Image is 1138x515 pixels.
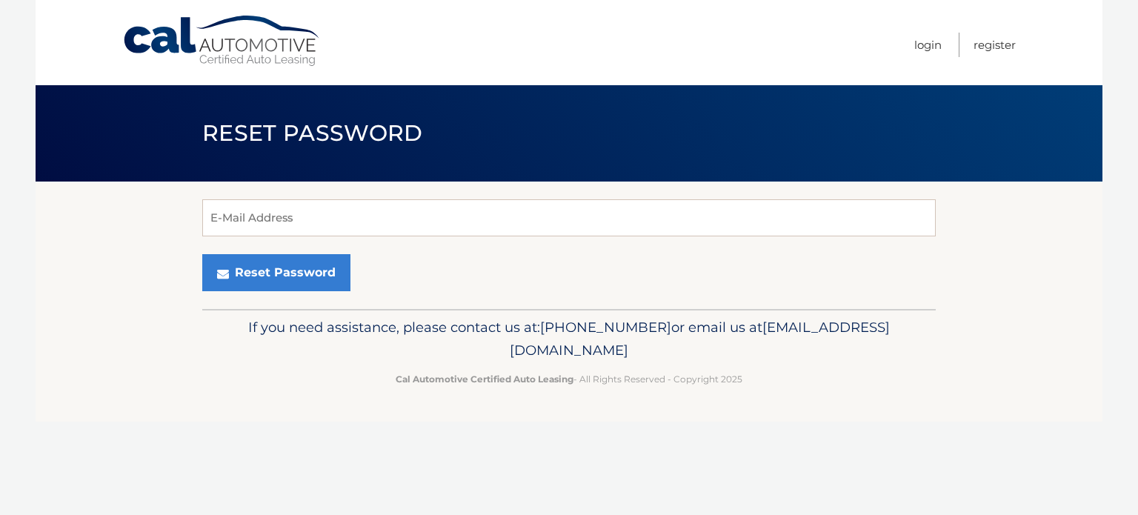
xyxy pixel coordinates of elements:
[202,254,350,291] button: Reset Password
[396,373,573,385] strong: Cal Automotive Certified Auto Leasing
[540,319,671,336] span: [PHONE_NUMBER]
[202,199,936,236] input: E-Mail Address
[202,119,422,147] span: Reset Password
[212,316,926,363] p: If you need assistance, please contact us at: or email us at
[212,371,926,387] p: - All Rights Reserved - Copyright 2025
[974,33,1016,57] a: Register
[122,15,322,67] a: Cal Automotive
[914,33,942,57] a: Login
